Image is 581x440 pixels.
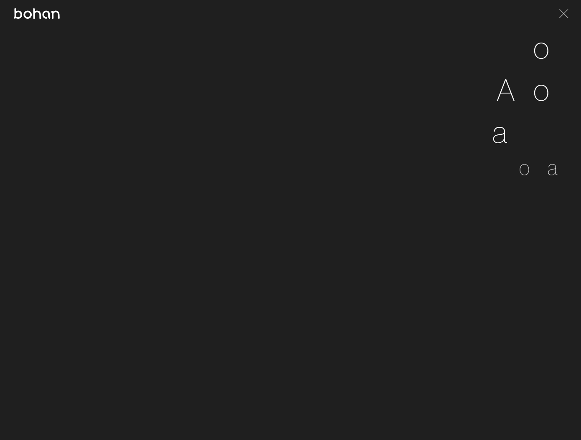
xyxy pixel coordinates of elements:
[551,28,561,66] span: r
[519,155,530,180] span: o
[561,28,576,66] span: k
[570,155,576,180] span: t
[548,155,558,180] span: a
[505,155,519,180] span: C
[497,71,516,109] span: A
[533,71,551,109] span: o
[561,113,576,151] span: s
[530,155,541,180] span: n
[508,28,534,66] span: W
[471,111,576,153] a: Careers
[551,71,567,109] span: u
[518,113,535,151] span: e
[505,153,576,183] a: Contact
[533,28,551,66] span: o
[508,27,576,69] a: Work
[558,155,569,180] span: c
[551,113,561,151] span: r
[535,113,551,151] span: e
[516,71,534,109] span: b
[492,113,509,151] span: a
[509,113,518,151] span: r
[471,113,493,151] span: C
[497,69,576,111] a: About
[13,8,60,19] img: bohan logo
[541,155,547,180] span: t
[566,71,576,109] span: t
